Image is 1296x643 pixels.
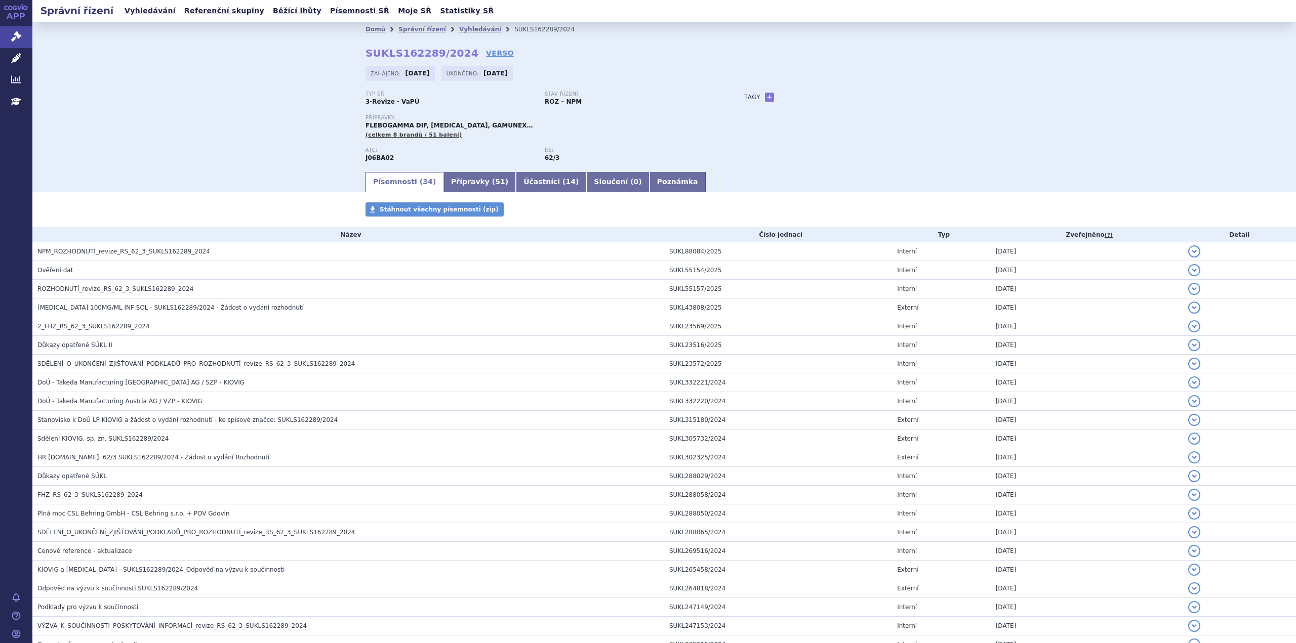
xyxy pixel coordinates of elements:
strong: [DATE] [406,70,430,77]
td: [DATE] [991,430,1183,448]
span: Ukončeno: [447,69,481,77]
span: 14 [565,178,575,186]
button: detail [1188,489,1200,501]
button: detail [1188,283,1200,295]
a: Vyhledávání [459,26,501,33]
span: Externí [897,585,918,592]
button: detail [1188,376,1200,389]
p: Přípravky: [366,115,724,121]
td: SUKL288058/2024 [664,486,892,504]
button: detail [1188,264,1200,276]
button: detail [1188,302,1200,314]
button: detail [1188,339,1200,351]
span: Interní [897,379,917,386]
a: Stáhnout všechny písemnosti (zip) [366,202,504,217]
td: SUKL288029/2024 [664,467,892,486]
button: detail [1188,395,1200,407]
strong: ROZ – NPM [545,98,582,105]
td: SUKL23569/2025 [664,317,892,336]
th: Typ [892,227,991,242]
td: SUKL23516/2025 [664,336,892,355]
td: [DATE] [991,336,1183,355]
span: Interní [897,285,917,292]
td: SUKL247153/2024 [664,617,892,635]
button: detail [1188,545,1200,557]
a: Poznámka [650,172,706,192]
td: SUKL88084/2025 [664,242,892,261]
td: [DATE] [991,392,1183,411]
span: DoÚ - Takeda Manufacturing Austria AG / SZP - KIOVIG [37,379,245,386]
td: [DATE] [991,448,1183,467]
td: SUKL332220/2024 [664,392,892,411]
td: [DATE] [991,280,1183,298]
strong: SUKLS162289/2024 [366,47,478,59]
a: Sloučení (0) [586,172,649,192]
button: detail [1188,582,1200,594]
span: Interní [897,267,917,274]
span: Zahájeno: [371,69,402,77]
td: SUKL305732/2024 [664,430,892,448]
span: Cenové reference - aktualizace [37,547,132,554]
span: Interní [897,622,917,629]
td: [DATE] [991,242,1183,261]
a: Vyhledávání [121,4,179,18]
td: SUKL55154/2025 [664,261,892,280]
td: SUKL55157/2025 [664,280,892,298]
a: + [765,93,774,102]
button: detail [1188,526,1200,538]
button: detail [1188,320,1200,332]
p: ATC: [366,147,535,153]
span: Interní [897,360,917,367]
span: Interní [897,491,917,498]
span: Interní [897,604,917,611]
span: Interní [897,473,917,480]
span: Stanovisko k DoÚ LP KIOVIG a žádost o vydání rozhodnutí - ke spisové značce: SUKLS162289/2024 [37,416,338,423]
td: SUKL269516/2024 [664,542,892,561]
span: 0 [634,178,639,186]
span: (celkem 8 brandů / 51 balení) [366,132,462,138]
td: SUKL247149/2024 [664,598,892,617]
a: Referenční skupiny [181,4,267,18]
td: [DATE] [991,617,1183,635]
button: detail [1188,245,1200,258]
span: Ověření dat [37,267,73,274]
span: SDĚLENÍ_O_UKONČENÍ_ZJIŠŤOVÁNÍ_PODKLADŮ_PRO_ROZHODNUTÍ_revize_RS_62_3_SUKLS162289_2024 [37,360,355,367]
span: Interní [897,510,917,517]
a: Domů [366,26,385,33]
span: NPM_ROZHODNUTÍ_revize_RS_62_3_SUKLS162289_2024 [37,248,210,255]
button: detail [1188,620,1200,632]
a: Běžící lhůty [270,4,325,18]
a: Moje SŘ [395,4,434,18]
a: Přípravky (51) [443,172,516,192]
span: 34 [423,178,432,186]
th: Název [32,227,664,242]
span: Interní [897,248,917,255]
abbr: (?) [1105,232,1113,239]
span: Podklady pro výzvu k součinnosti [37,604,138,611]
td: [DATE] [991,411,1183,430]
span: Plná moc CSL Behring GmbH - CSL Behring s.r.o. + POV Gdovin [37,510,230,517]
span: Interní [897,323,917,330]
p: Typ SŘ: [366,91,535,97]
td: SUKL332221/2024 [664,373,892,392]
td: [DATE] [991,486,1183,504]
li: SUKLS162289/2024 [514,22,588,37]
button: detail [1188,564,1200,576]
button: detail [1188,433,1200,445]
span: VÝZVA_K_SOUČINNOSTI_POSKYTOVÁNÍ_INFORMACÍ_revize_RS_62_3_SUKLS162289_2024 [37,622,307,629]
button: detail [1188,507,1200,520]
span: Interní [897,341,917,349]
span: FLEBOGAMMA DIF, [MEDICAL_DATA], GAMUNEX… [366,122,533,129]
p: RS: [545,147,714,153]
a: Písemnosti (34) [366,172,443,192]
td: [DATE] [991,504,1183,523]
span: SDĚLENÍ_O_UKONČENÍ_ZJIŠŤOVÁNÍ_PODKLADŮ_PRO_ROZHODNUTÍ_revize_RS_62_3_SUKLS162289_2024 [37,529,355,536]
td: [DATE] [991,467,1183,486]
td: [DATE] [991,317,1183,336]
span: Sdělení KIOVIG, sp. zn. SUKLS162289/2024 [37,435,169,442]
a: Písemnosti SŘ [327,4,392,18]
button: detail [1188,358,1200,370]
span: FHZ_RS_62_3_SUKLS162289_2024 [37,491,143,498]
td: [DATE] [991,373,1183,392]
button: detail [1188,451,1200,463]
